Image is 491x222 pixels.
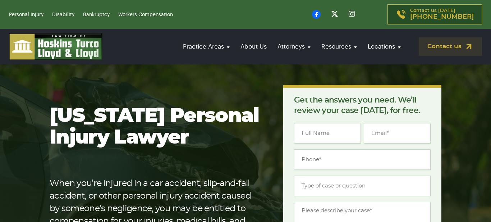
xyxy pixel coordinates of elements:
[318,36,361,57] a: Resources
[237,36,270,57] a: About Us
[419,37,482,56] a: Contact us
[294,123,361,144] input: Full Name
[410,13,474,21] span: [PHONE_NUMBER]
[364,36,404,57] a: Locations
[118,12,173,17] a: Workers Compensation
[9,12,43,17] a: Personal Injury
[179,36,233,57] a: Practice Areas
[52,12,74,17] a: Disability
[50,105,260,149] h1: [US_STATE] Personal Injury Lawyer
[387,4,482,24] a: Contact us [DATE][PHONE_NUMBER]
[294,149,431,170] input: Phone*
[294,176,431,196] input: Type of case or question
[364,123,431,144] input: Email*
[83,12,110,17] a: Bankruptcy
[294,95,431,116] p: Get the answers you need. We’ll review your case [DATE], for free.
[410,8,474,21] p: Contact us [DATE]
[9,33,102,60] img: logo
[274,36,314,57] a: Attorneys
